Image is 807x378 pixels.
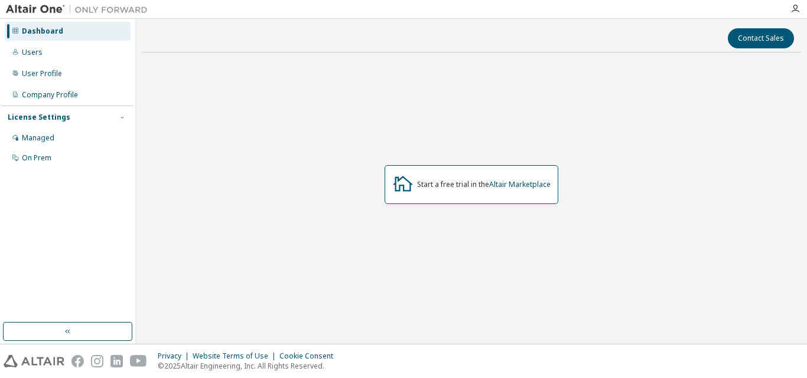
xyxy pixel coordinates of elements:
[8,113,70,122] div: License Settings
[130,355,147,367] img: youtube.svg
[22,153,51,163] div: On Prem
[417,180,551,189] div: Start a free trial in the
[91,355,103,367] img: instagram.svg
[4,355,64,367] img: altair_logo.svg
[279,351,340,361] div: Cookie Consent
[158,351,193,361] div: Privacy
[110,355,123,367] img: linkedin.svg
[489,179,551,189] a: Altair Marketplace
[22,69,62,78] div: User Profile
[22,27,63,36] div: Dashboard
[22,48,43,57] div: Users
[22,133,54,143] div: Managed
[728,28,794,48] button: Contact Sales
[193,351,279,361] div: Website Terms of Use
[71,355,84,367] img: facebook.svg
[6,4,154,15] img: Altair One
[158,361,340,371] p: © 2025 Altair Engineering, Inc. All Rights Reserved.
[22,90,78,100] div: Company Profile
